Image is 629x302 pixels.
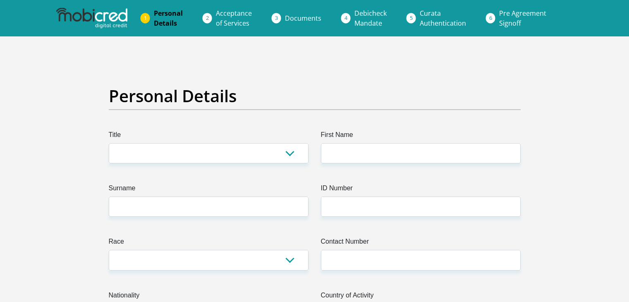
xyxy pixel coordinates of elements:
[109,130,309,143] label: Title
[321,183,521,197] label: ID Number
[109,197,309,217] input: Surname
[109,237,309,250] label: Race
[278,10,328,26] a: Documents
[321,130,521,143] label: First Name
[154,9,183,28] span: Personal Details
[413,5,473,31] a: CurataAuthentication
[321,237,521,250] label: Contact Number
[147,5,189,31] a: PersonalDetails
[348,5,393,31] a: DebicheckMandate
[209,5,258,31] a: Acceptanceof Services
[56,8,127,29] img: mobicred logo
[420,9,466,28] span: Curata Authentication
[321,250,521,270] input: Contact Number
[321,143,521,163] input: First Name
[109,86,521,106] h2: Personal Details
[354,9,387,28] span: Debicheck Mandate
[499,9,546,28] span: Pre Agreement Signoff
[321,197,521,217] input: ID Number
[216,9,252,28] span: Acceptance of Services
[493,5,553,31] a: Pre AgreementSignoff
[109,183,309,197] label: Surname
[285,14,321,23] span: Documents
